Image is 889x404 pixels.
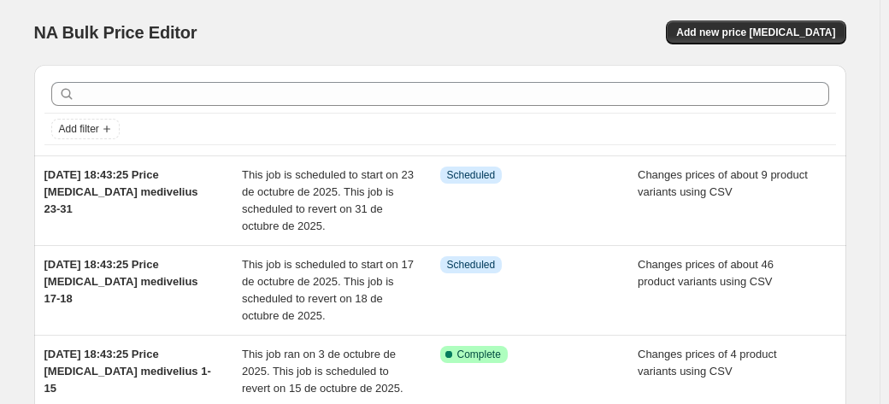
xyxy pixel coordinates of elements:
[447,168,496,182] span: Scheduled
[44,168,198,215] span: [DATE] 18:43:25 Price [MEDICAL_DATA] medivelius 23-31
[638,348,777,378] span: Changes prices of 4 product variants using CSV
[666,20,845,44] button: Add new price [MEDICAL_DATA]
[44,348,211,395] span: [DATE] 18:43:25 Price [MEDICAL_DATA] medivelius 1-15
[242,258,414,322] span: This job is scheduled to start on 17 de octubre de 2025. This job is scheduled to revert on 18 de...
[242,348,403,395] span: This job ran on 3 de octubre de 2025. This job is scheduled to revert on 15 de octubre de 2025.
[59,122,99,136] span: Add filter
[34,23,197,42] span: NA Bulk Price Editor
[676,26,835,39] span: Add new price [MEDICAL_DATA]
[457,348,501,361] span: Complete
[242,168,414,232] span: This job is scheduled to start on 23 de octubre de 2025. This job is scheduled to revert on 31 de...
[447,258,496,272] span: Scheduled
[638,258,774,288] span: Changes prices of about 46 product variants using CSV
[44,258,198,305] span: [DATE] 18:43:25 Price [MEDICAL_DATA] medivelius 17-18
[51,119,120,139] button: Add filter
[638,168,808,198] span: Changes prices of about 9 product variants using CSV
